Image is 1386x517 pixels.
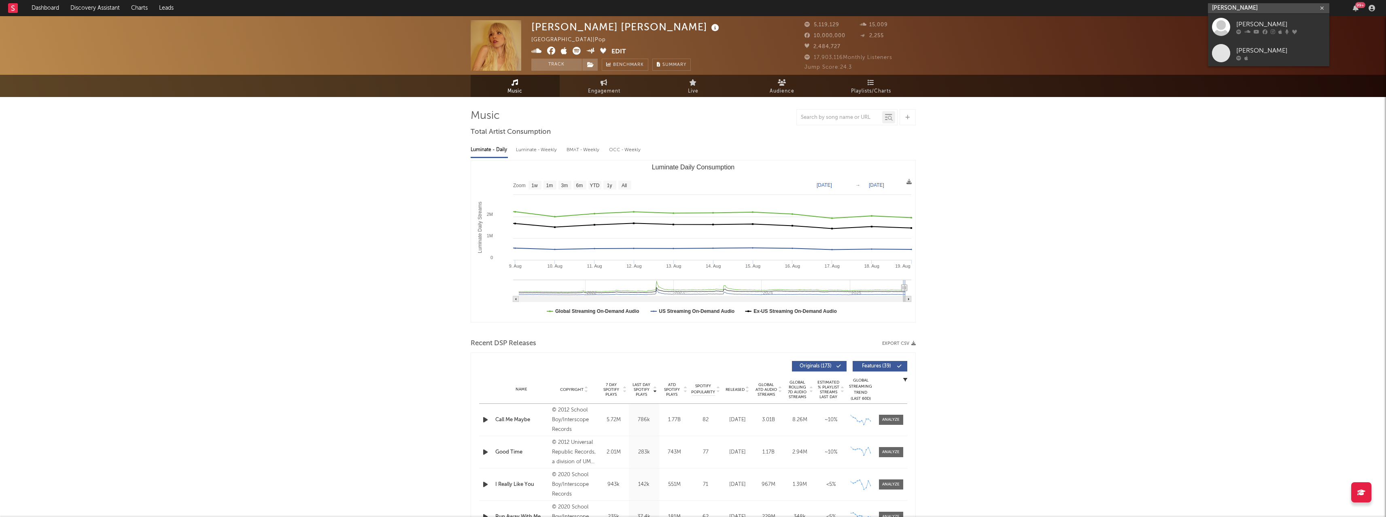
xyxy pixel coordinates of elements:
input: Search for artists [1208,3,1329,13]
span: Spotify Popularity [691,383,715,395]
div: OCC - Weekly [609,143,641,157]
text: 1M [486,233,492,238]
text: 3m [561,183,568,188]
div: [PERSON_NAME] [1236,46,1325,55]
text: 6m [576,183,583,188]
a: [PERSON_NAME] [1208,14,1329,40]
div: Luminate - Daily [471,143,508,157]
span: Global ATD Audio Streams [755,382,777,397]
div: 142k [631,481,657,489]
text: 18. Aug [864,264,879,268]
span: Audience [770,87,794,96]
text: US Streaming On-Demand Audio [659,308,734,314]
div: BMAT - Weekly [567,143,601,157]
text: 2M [486,212,492,217]
div: 71 [692,481,720,489]
div: [PERSON_NAME] [PERSON_NAME] [531,20,721,34]
span: Engagement [588,87,620,96]
span: Jump Score: 24.3 [804,65,852,70]
a: Music [471,75,560,97]
button: 99+ [1353,5,1358,11]
a: Audience [738,75,827,97]
a: Live [649,75,738,97]
text: 0 [490,255,492,260]
div: [GEOGRAPHIC_DATA] | Pop [531,35,615,45]
span: Last Day Spotify Plays [631,382,652,397]
div: 82 [692,416,720,424]
text: Luminate Daily Streams [477,202,482,253]
text: 19. Aug [895,264,910,268]
div: [DATE] [724,416,751,424]
span: Estimated % Playlist Streams Last Day [817,380,840,399]
div: 8.26M [786,416,813,424]
text: 13. Aug [666,264,681,268]
a: Benchmark [602,59,648,71]
text: YTD [590,183,599,188]
text: 17. Aug [824,264,839,268]
div: 743M [661,448,688,456]
div: 943k [601,481,627,489]
div: [DATE] [724,448,751,456]
div: © 2012 Universal Republic Records, a division of UMG Recordings, Inc. [552,438,596,467]
text: 15. Aug [745,264,760,268]
div: [DATE] [724,481,751,489]
div: © 2020 School Boy/Interscope Records [552,470,596,499]
text: 9. Aug [509,264,521,268]
button: Originals(173) [792,361,847,371]
text: → [855,182,860,188]
div: 1.77B [661,416,688,424]
div: © 2012 School Boy/Interscope Records [552,405,596,435]
span: 2,484,727 [804,44,841,49]
div: 2.01M [601,448,627,456]
text: [DATE] [869,182,884,188]
button: Edit [611,47,626,57]
span: 5,119,129 [804,22,839,27]
span: Originals ( 173 ) [797,364,834,369]
text: [DATE] [817,182,832,188]
div: Luminate - Weekly [516,143,558,157]
text: 1m [546,183,553,188]
div: 3.01B [755,416,782,424]
text: 12. Aug [626,264,641,268]
text: Zoom [513,183,526,188]
div: ~ 10 % [817,448,845,456]
span: 2,255 [860,33,884,38]
span: Features ( 39 ) [858,364,895,369]
text: 14. Aug [705,264,720,268]
text: 1w [531,183,538,188]
span: Total Artist Consumption [471,127,551,137]
div: Name [495,386,548,392]
div: 283k [631,448,657,456]
span: Music [507,87,522,96]
span: 15,009 [860,22,888,27]
div: 1.39M [786,481,813,489]
span: Playlists/Charts [851,87,891,96]
a: Good Time [495,448,548,456]
span: 17,903,116 Monthly Listeners [804,55,892,60]
span: Summary [662,63,686,67]
input: Search by song name or URL [797,114,882,121]
text: 10. Aug [547,264,562,268]
span: Benchmark [613,60,644,70]
a: Engagement [560,75,649,97]
div: 99 + [1355,2,1365,8]
span: Live [688,87,698,96]
a: Playlists/Charts [827,75,916,97]
text: Luminate Daily Consumption [652,164,734,171]
div: 551M [661,481,688,489]
div: <5% [817,481,845,489]
a: I Really Like You [495,481,548,489]
div: ~ 10 % [817,416,845,424]
a: Call Me Maybe [495,416,548,424]
div: 786k [631,416,657,424]
span: 7 Day Spotify Plays [601,382,622,397]
text: 1y [607,183,612,188]
span: Global Rolling 7D Audio Streams [786,380,809,399]
span: Copyright [560,387,584,392]
text: 11. Aug [587,264,602,268]
div: 77 [692,448,720,456]
button: Track [531,59,582,71]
